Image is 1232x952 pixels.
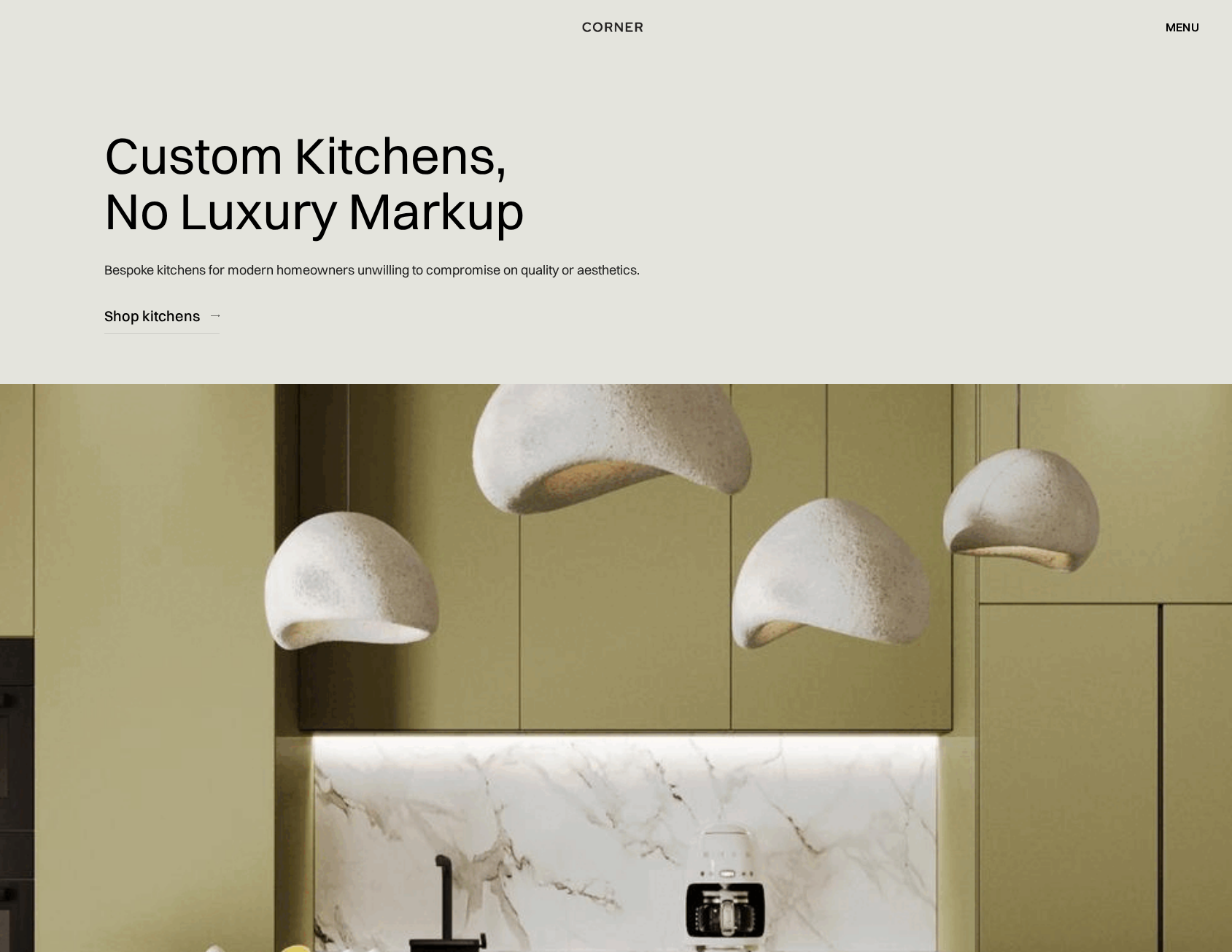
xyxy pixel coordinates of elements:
p: Bespoke kitchens for modern homeowners unwilling to compromise on quality or aesthetics. [104,249,640,291]
div: menu [1151,15,1199,39]
div: menu [1166,21,1199,33]
a: home [545,18,688,37]
a: Shop kitchens [104,298,220,334]
div: Shop kitchens [104,306,200,326]
h1: Custom Kitchens, No Luxury Markup [104,117,524,249]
